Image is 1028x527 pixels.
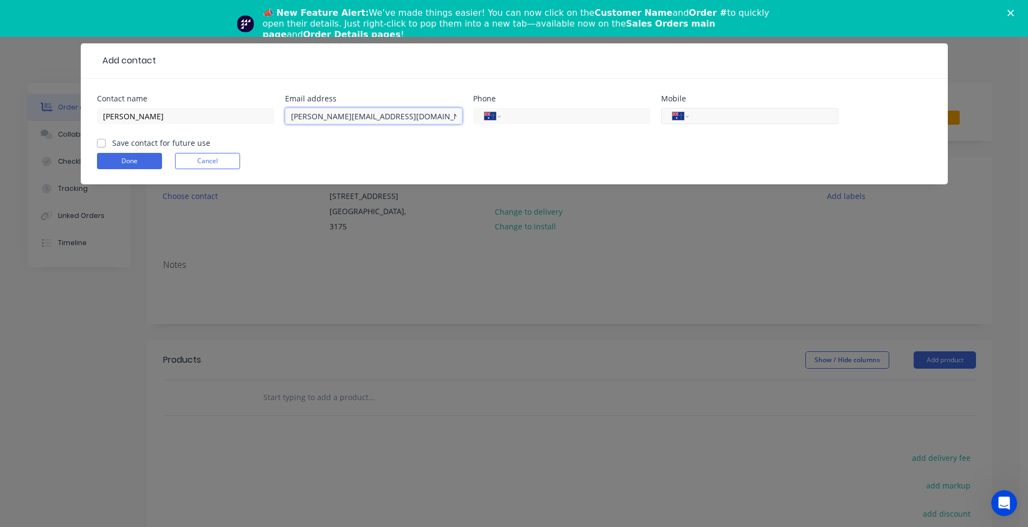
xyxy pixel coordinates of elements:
b: 📣 New Feature Alert: [263,8,369,18]
button: Done [97,153,162,169]
div: Close [1007,10,1018,16]
button: Cancel [175,153,240,169]
b: Order Details pages [303,29,400,40]
div: Email address [285,95,462,102]
div: Contact name [97,95,274,102]
img: Profile image for Team [237,15,254,33]
div: Add contact [97,54,156,67]
b: Sales Orders main page [263,18,715,40]
div: We’ve made things easier! You can now click on the and to quickly open their details. Just right-... [263,8,774,40]
div: Mobile [661,95,838,102]
label: Save contact for future use [112,137,210,149]
b: Customer Name [594,8,673,18]
iframe: Intercom live chat [991,490,1017,516]
div: Phone [473,95,650,102]
b: Order # [689,8,727,18]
